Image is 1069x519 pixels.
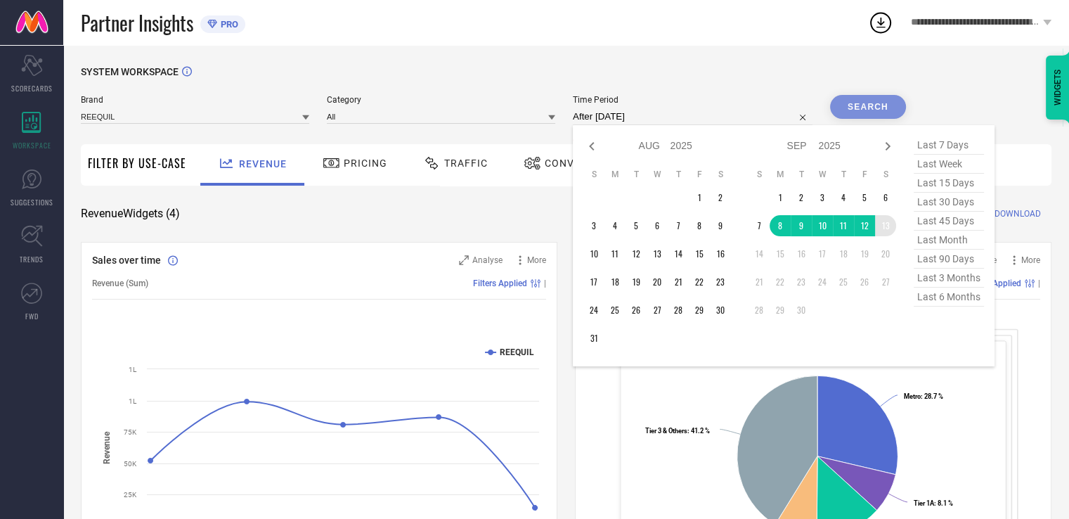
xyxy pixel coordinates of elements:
[583,138,600,155] div: Previous month
[875,271,896,293] td: Sat Sep 27 2025
[791,271,812,293] td: Tue Sep 23 2025
[833,215,854,236] td: Thu Sep 11 2025
[668,300,689,321] td: Thu Aug 28 2025
[812,215,833,236] td: Wed Sep 10 2025
[914,269,984,288] span: last 3 months
[770,215,791,236] td: Mon Sep 08 2025
[626,243,647,264] td: Tue Aug 12 2025
[749,215,770,236] td: Sun Sep 07 2025
[217,19,238,30] span: PRO
[833,187,854,208] td: Thu Sep 04 2025
[689,187,710,208] td: Fri Aug 01 2025
[749,169,770,180] th: Sunday
[647,243,668,264] td: Wed Aug 13 2025
[689,215,710,236] td: Fri Aug 08 2025
[124,428,137,436] text: 75K
[854,271,875,293] td: Fri Sep 26 2025
[604,243,626,264] td: Mon Aug 11 2025
[626,215,647,236] td: Tue Aug 05 2025
[92,278,148,288] span: Revenue (Sum)
[914,136,984,155] span: last 7 days
[995,207,1041,221] span: DOWNLOAD
[710,243,731,264] td: Sat Aug 16 2025
[791,215,812,236] td: Tue Sep 09 2025
[647,271,668,293] td: Wed Aug 20 2025
[647,215,668,236] td: Wed Aug 06 2025
[749,300,770,321] td: Sun Sep 28 2025
[875,243,896,264] td: Sat Sep 20 2025
[545,158,613,169] span: Conversion
[25,311,39,321] span: FWD
[914,155,984,174] span: last week
[791,300,812,321] td: Tue Sep 30 2025
[626,169,647,180] th: Tuesday
[88,155,186,172] span: Filter By Use-Case
[11,197,53,207] span: SUGGESTIONS
[914,499,935,507] tspan: Tier 1A
[81,8,193,37] span: Partner Insights
[81,95,309,105] span: Brand
[689,169,710,180] th: Friday
[444,158,488,169] span: Traffic
[875,215,896,236] td: Sat Sep 13 2025
[710,300,731,321] td: Sat Aug 30 2025
[770,243,791,264] td: Mon Sep 15 2025
[81,207,180,221] span: Revenue Widgets ( 4 )
[914,193,984,212] span: last 30 days
[903,392,920,400] tspan: Metro
[500,347,534,357] text: REEQUIL
[583,243,604,264] td: Sun Aug 10 2025
[854,169,875,180] th: Friday
[129,397,137,405] text: 1L
[914,212,984,231] span: last 45 days
[472,255,503,265] span: Analyse
[812,187,833,208] td: Wed Sep 03 2025
[791,187,812,208] td: Tue Sep 02 2025
[1038,278,1040,288] span: |
[914,231,984,250] span: last month
[604,300,626,321] td: Mon Aug 25 2025
[833,271,854,293] td: Thu Sep 25 2025
[812,169,833,180] th: Wednesday
[791,169,812,180] th: Tuesday
[645,426,710,434] text: : 41.2 %
[770,187,791,208] td: Mon Sep 01 2025
[124,491,137,499] text: 25K
[583,215,604,236] td: Sun Aug 03 2025
[812,271,833,293] td: Wed Sep 24 2025
[344,158,387,169] span: Pricing
[1021,255,1040,265] span: More
[527,255,546,265] span: More
[710,187,731,208] td: Sat Aug 02 2025
[81,66,179,77] span: SYSTEM WORKSPACE
[770,271,791,293] td: Mon Sep 22 2025
[583,328,604,349] td: Sun Aug 31 2025
[459,255,469,265] svg: Zoom
[668,243,689,264] td: Thu Aug 14 2025
[770,300,791,321] td: Mon Sep 29 2025
[583,300,604,321] td: Sun Aug 24 2025
[749,243,770,264] td: Sun Sep 14 2025
[689,243,710,264] td: Fri Aug 15 2025
[573,108,812,125] input: Select time period
[833,169,854,180] th: Thursday
[604,169,626,180] th: Monday
[473,278,527,288] span: Filters Applied
[689,271,710,293] td: Fri Aug 22 2025
[327,95,555,105] span: Category
[854,243,875,264] td: Fri Sep 19 2025
[868,10,893,35] div: Open download list
[239,158,287,169] span: Revenue
[20,254,44,264] span: TRENDS
[854,215,875,236] td: Fri Sep 12 2025
[124,460,137,468] text: 50K
[914,499,953,507] text: : 8.1 %
[604,271,626,293] td: Mon Aug 18 2025
[647,300,668,321] td: Wed Aug 27 2025
[749,271,770,293] td: Sun Sep 21 2025
[13,140,51,150] span: WORKSPACE
[583,271,604,293] td: Sun Aug 17 2025
[710,215,731,236] td: Sat Aug 09 2025
[92,255,161,266] span: Sales over time
[626,271,647,293] td: Tue Aug 19 2025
